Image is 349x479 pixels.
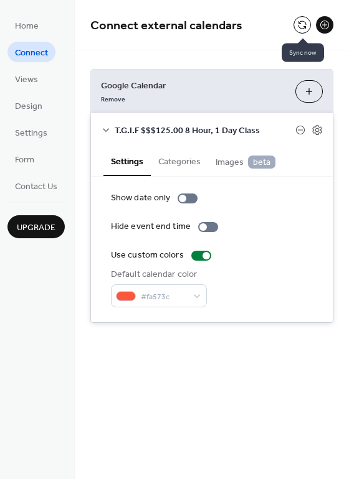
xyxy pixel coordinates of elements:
button: Categories [151,146,208,175]
button: Upgrade [7,215,65,238]
span: #fa573c [141,291,187,304]
span: Google Calendar [101,80,285,93]
span: Views [15,73,38,86]
a: Settings [7,122,55,142]
div: Hide event end time [111,220,191,233]
a: Connect [7,42,55,62]
span: Design [15,100,42,113]
button: Settings [103,146,151,176]
div: Default calendar color [111,268,204,281]
span: Home [15,20,39,33]
span: Images [216,156,275,169]
a: Contact Us [7,175,65,196]
span: Remove [101,95,125,104]
span: T.G.I.F $$$125.00 8 Hour, 1 Day Class [115,124,295,137]
a: Home [7,15,46,35]
span: Sync now [282,44,324,62]
div: Show date only [111,192,170,205]
span: beta [248,156,275,169]
span: Connect external calendars [90,14,242,38]
span: Connect [15,47,48,60]
a: Views [7,68,45,89]
span: Settings [15,127,47,140]
span: Contact Us [15,180,57,193]
button: Images beta [208,146,283,175]
div: Use custom colors [111,249,184,262]
a: Design [7,95,50,116]
a: Form [7,149,42,169]
span: Form [15,154,34,167]
span: Upgrade [17,221,55,235]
